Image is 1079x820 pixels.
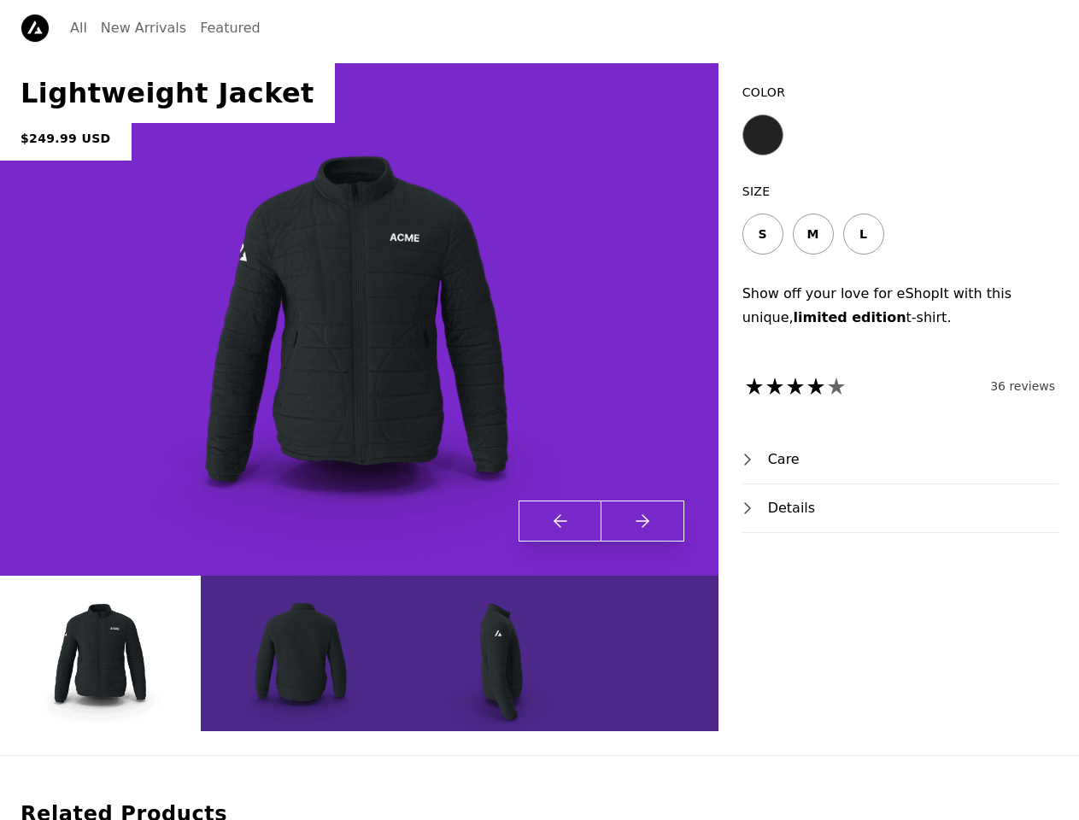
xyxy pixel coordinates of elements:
[742,484,1058,533] div: Details
[742,183,1058,200] h2: Size
[21,14,50,43] a: Logo
[768,449,800,470] span: Care
[70,18,87,38] a: All
[103,63,615,576] img: Product Image
[793,214,834,255] button: Variant Swatch
[742,84,1058,101] h2: Color
[794,309,906,325] strong: limited edition
[601,501,683,541] button: Next Product Image
[436,576,568,731] img: Product Image
[519,501,601,541] button: Previous Product Image
[742,114,783,155] button: Variant Swatch
[235,576,367,731] img: Product Image
[742,214,783,255] button: Variant Swatch
[843,214,884,255] button: Variant Swatch
[34,576,167,731] img: Product Image
[906,309,952,325] span: t-shirt.
[768,498,815,518] span: Details
[742,285,1012,325] span: Show off your love for eShopIt with this unique,
[200,18,261,38] a: Featured
[742,436,1058,484] div: Care
[101,18,186,38] a: New Arrivals
[990,378,1058,395] div: 36 reviews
